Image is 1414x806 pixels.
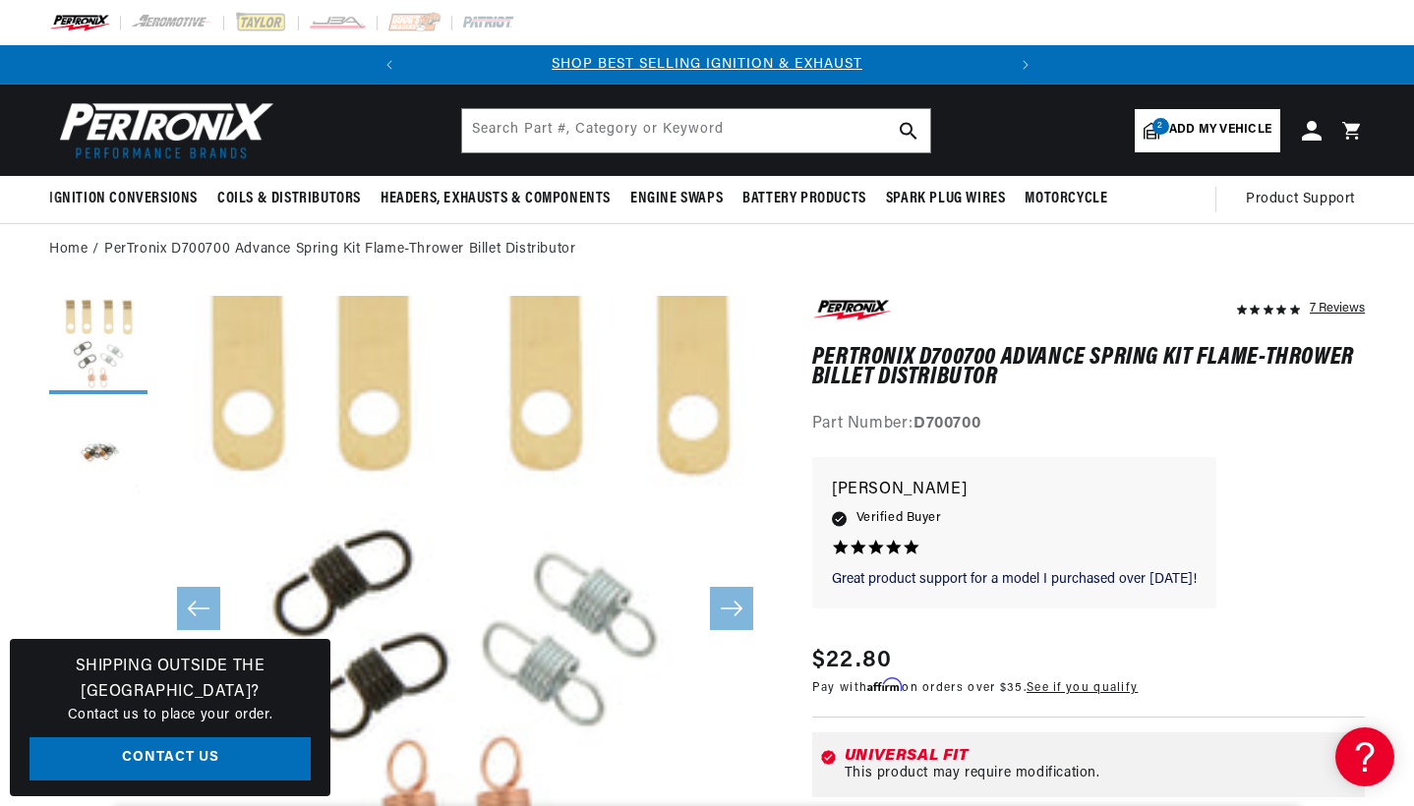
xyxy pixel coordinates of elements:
button: Slide right [710,587,753,630]
summary: Headers, Exhausts & Components [371,176,620,222]
div: This product may require modification. [845,766,1357,781]
span: Motorcycle [1025,189,1107,209]
span: Headers, Exhausts & Components [381,189,611,209]
h3: Shipping Outside the [GEOGRAPHIC_DATA]? [29,655,311,705]
span: Battery Products [742,189,866,209]
div: 1 of 2 [409,54,1006,76]
p: [PERSON_NAME] [832,477,1197,504]
a: SHOP BEST SELLING IGNITION & EXHAUST [552,57,862,72]
span: $22.80 [812,643,893,678]
div: Universal Fit [845,748,1357,764]
span: Engine Swaps [630,189,723,209]
button: Translation missing: en.sections.announcements.previous_announcement [370,45,409,85]
button: Slide left [177,587,220,630]
a: PerTronix D700700 Advance Spring Kit Flame-Thrower Billet Distributor [104,239,575,260]
img: Pertronix [49,96,275,164]
span: Verified Buyer [856,507,941,529]
summary: Product Support [1246,176,1365,223]
a: Contact Us [29,737,311,781]
span: Product Support [1246,189,1355,210]
summary: Ignition Conversions [49,176,207,222]
summary: Engine Swaps [620,176,733,222]
p: Pay with on orders over $35. [812,678,1139,697]
button: Load image 1 in gallery view [49,296,147,394]
span: Add my vehicle [1169,121,1271,140]
a: 2Add my vehicle [1135,109,1280,152]
p: Contact us to place your order. [29,705,311,726]
span: Ignition Conversions [49,189,198,209]
summary: Coils & Distributors [207,176,371,222]
summary: Battery Products [733,176,876,222]
button: search button [887,109,930,152]
span: Spark Plug Wires [886,189,1006,209]
summary: Spark Plug Wires [876,176,1016,222]
div: Announcement [409,54,1006,76]
div: 7 Reviews [1310,296,1365,319]
a: Home [49,239,88,260]
summary: Motorcycle [1015,176,1117,222]
button: Translation missing: en.sections.announcements.next_announcement [1006,45,1045,85]
strong: D700700 [913,416,980,432]
p: Great product support for a model I purchased over [DATE]! [832,570,1197,590]
input: Search Part #, Category or Keyword [462,109,930,152]
nav: breadcrumbs [49,239,1365,260]
span: 2 [1152,118,1169,135]
button: Load image 2 in gallery view [49,404,147,502]
h1: PerTronix D700700 Advance Spring Kit Flame-Thrower Billet Distributor [812,348,1365,388]
a: See if you qualify - Learn more about Affirm Financing (opens in modal) [1027,682,1138,694]
div: Part Number: [812,412,1365,437]
span: Coils & Distributors [217,189,361,209]
span: Affirm [867,677,902,692]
